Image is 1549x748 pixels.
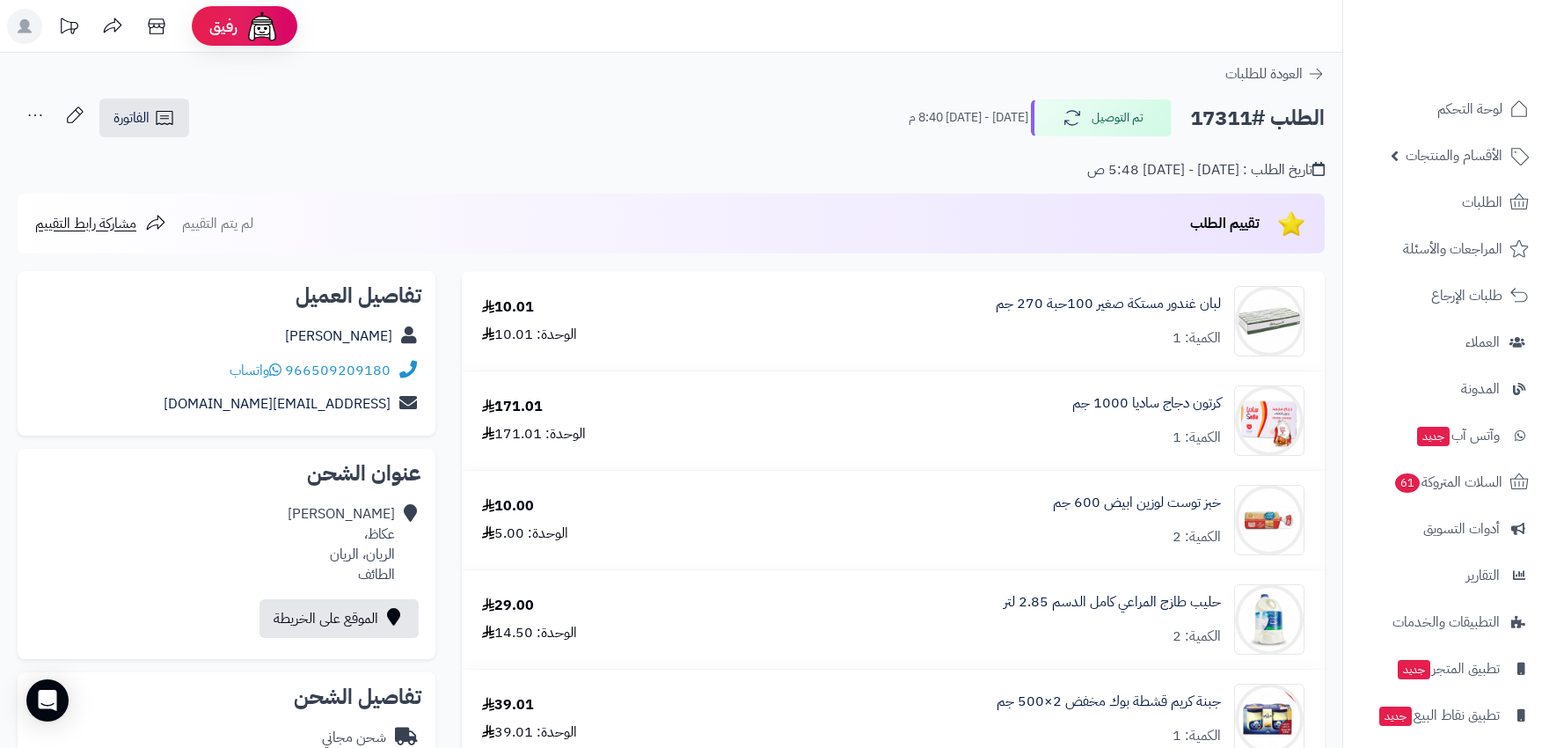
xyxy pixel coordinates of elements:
img: 1664631413-8ba98025-ed0b-4607-97a9-9f2adb2e6b65.__CR0,0,600,600_PT0_SX300_V1___-90x90.jpg [1235,286,1304,356]
div: الوحدة: 171.01 [482,424,586,444]
h2: عنوان الشحن [32,463,421,484]
h2: الطلب #17311 [1190,100,1325,136]
span: الأقسام والمنتجات [1406,143,1502,168]
a: الطلبات [1354,181,1538,224]
a: لوحة التحكم [1354,88,1538,130]
span: لوحة التحكم [1437,97,1502,121]
span: 61 [1395,473,1421,493]
a: [PERSON_NAME] [285,326,392,347]
span: التطبيقات والخدمات [1392,610,1500,634]
a: المدونة [1354,368,1538,410]
a: لبان غندور مستكة صغير 100حبة 270 جم [996,294,1221,314]
div: [PERSON_NAME] عكاظ، الريان، الريان الطائف [288,504,395,584]
div: الوحدة: 39.01 [482,722,577,743]
div: 10.01 [482,297,534,318]
img: ai-face.png [245,9,280,44]
img: logo-2.png [1429,41,1532,78]
span: العملاء [1465,330,1500,355]
a: التقارير [1354,554,1538,597]
a: وآتس آبجديد [1354,414,1538,457]
div: تاريخ الطلب : [DATE] - [DATE] 5:48 ص [1087,160,1325,180]
span: مشاركة رابط التقييم [35,213,136,234]
span: طلبات الإرجاع [1431,283,1502,308]
div: الكمية: 1 [1173,428,1221,448]
div: الوحدة: 14.50 [482,623,577,643]
a: العملاء [1354,321,1538,363]
button: تم التوصيل [1031,99,1172,136]
a: العودة للطلبات [1225,63,1325,84]
h2: تفاصيل الشحن [32,686,421,708]
h2: تفاصيل العميل [32,285,421,306]
span: جديد [1398,660,1430,679]
a: المراجعات والأسئلة [1354,228,1538,270]
div: Open Intercom Messenger [26,679,69,722]
a: تطبيق نقاط البيعجديد [1354,694,1538,737]
div: الكمية: 2 [1173,527,1221,547]
div: الكمية: 1 [1173,726,1221,746]
a: أدوات التسويق [1354,508,1538,550]
span: المراجعات والأسئلة [1403,237,1502,261]
a: خبز توست لوزين ابيض 600 جم [1053,493,1221,513]
img: 231687683956884d204b15f120a616788953-90x90.jpg [1235,584,1304,655]
span: تطبيق المتجر [1396,656,1500,681]
span: المدونة [1461,377,1500,401]
a: تحديثات المنصة [47,9,91,48]
div: 39.01 [482,695,534,715]
a: حليب طازج المراعي كامل الدسم 2.85 لتر [1004,592,1221,612]
span: لم يتم التقييم [182,213,253,234]
a: جبنة كريم قشطة بوك مخفض 2×500 جم [997,692,1221,712]
a: السلات المتروكة61 [1354,461,1538,503]
img: 12098bb14236aa663b51cc43fe6099d0b61b-90x90.jpg [1235,385,1304,456]
a: مشاركة رابط التقييم [35,213,166,234]
a: تطبيق المتجرجديد [1354,648,1538,690]
a: التطبيقات والخدمات [1354,601,1538,643]
span: رفيق [209,16,237,37]
img: 1346161d17c4fed3312b52129efa6e1b84aa-90x90.jpg [1235,485,1304,555]
span: التقارير [1466,563,1500,588]
div: الوحدة: 10.01 [482,325,577,345]
a: الفاتورة [99,99,189,137]
span: تطبيق نقاط البيع [1377,703,1500,728]
span: تقييم الطلب [1190,213,1260,234]
div: الوحدة: 5.00 [482,524,568,544]
div: الكمية: 2 [1173,627,1221,647]
a: [EMAIL_ADDRESS][DOMAIN_NAME] [164,393,391,414]
a: 966509209180 [285,360,391,381]
small: [DATE] - [DATE] 8:40 م [909,109,1028,127]
span: جديد [1379,707,1412,726]
span: العودة للطلبات [1225,63,1303,84]
div: الكمية: 1 [1173,328,1221,348]
a: طلبات الإرجاع [1354,275,1538,317]
span: وآتس آب [1415,423,1500,448]
span: جديد [1417,427,1450,446]
span: الطلبات [1462,190,1502,215]
div: 10.00 [482,496,534,517]
span: الفاتورة [113,107,150,128]
div: 29.00 [482,596,534,616]
span: أدوات التسويق [1423,517,1500,541]
div: 171.01 [482,397,543,417]
a: واتساب [230,360,281,381]
span: السلات المتروكة [1393,470,1502,495]
a: الموقع على الخريطة [259,599,419,638]
div: شحن مجاني [322,728,386,748]
a: كرتون دجاج ساديا 1000 جم [1072,393,1221,414]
